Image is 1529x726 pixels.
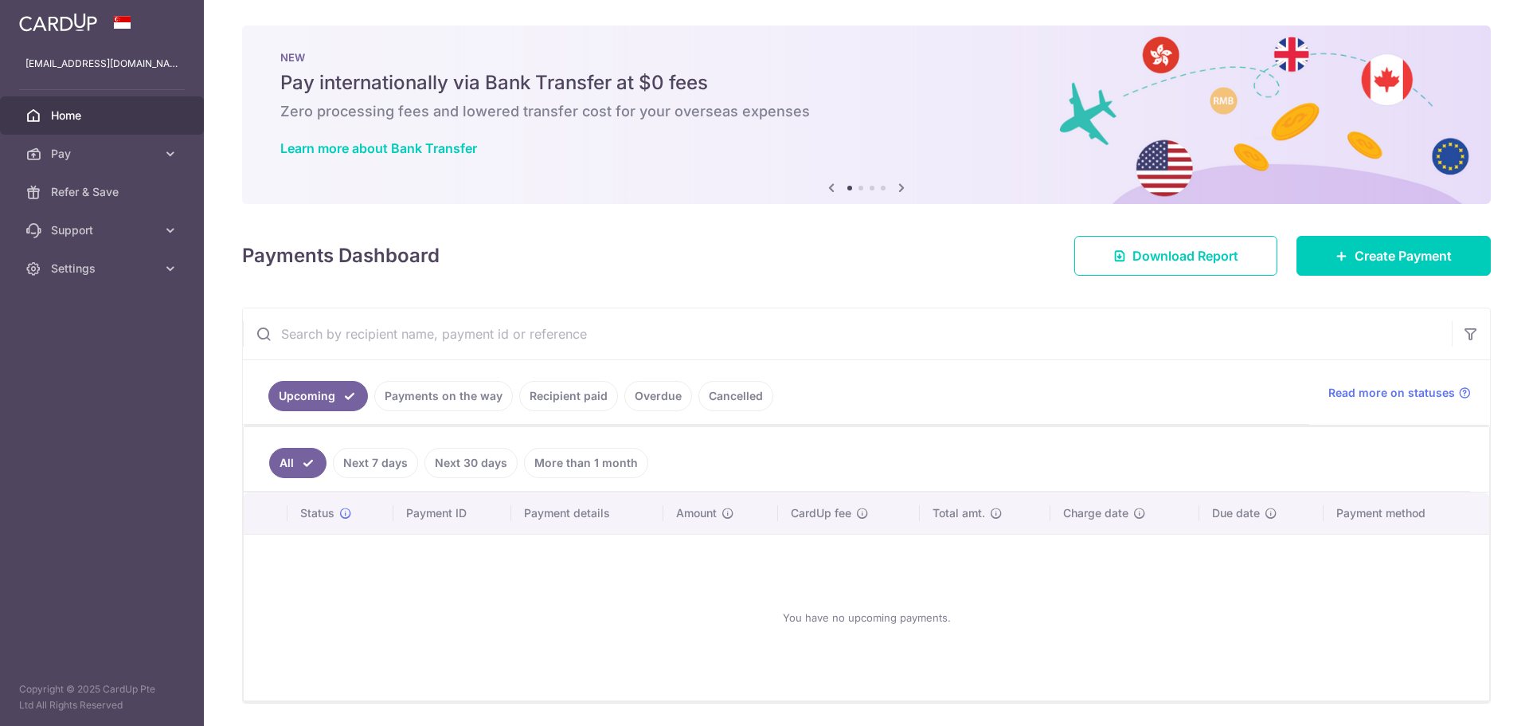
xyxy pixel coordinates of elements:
span: CardUp fee [791,505,851,521]
span: Settings [51,261,156,277]
span: Total amt. [933,505,985,521]
a: Cancelled [698,381,773,411]
span: Refer & Save [51,184,156,200]
p: [EMAIL_ADDRESS][DOMAIN_NAME] [25,56,178,72]
a: Overdue [624,381,692,411]
a: Next 7 days [333,448,418,478]
th: Payment details [511,493,664,534]
a: All [269,448,327,478]
a: Learn more about Bank Transfer [280,140,477,156]
h5: Pay internationally via Bank Transfer at $0 fees [280,70,1453,96]
span: Download Report [1132,246,1238,265]
span: Status [300,505,334,521]
a: Download Report [1074,236,1277,276]
span: Pay [51,146,156,162]
img: CardUp [19,13,97,32]
span: Home [51,108,156,124]
div: You have no upcoming payments. [263,547,1470,688]
span: Amount [676,505,717,521]
span: Charge date [1063,505,1128,521]
a: More than 1 month [524,448,648,478]
a: Next 30 days [424,448,518,478]
a: Upcoming [268,381,368,411]
input: Search by recipient name, payment id or reference [243,308,1452,359]
h4: Payments Dashboard [242,241,440,270]
a: Recipient paid [519,381,618,411]
a: Payments on the way [374,381,513,411]
span: Create Payment [1355,246,1452,265]
h6: Zero processing fees and lowered transfer cost for your overseas expenses [280,102,1453,121]
span: Read more on statuses [1328,385,1455,401]
th: Payment ID [393,493,511,534]
span: Support [51,222,156,238]
img: Bank transfer banner [242,26,1491,204]
span: Due date [1212,505,1260,521]
a: Create Payment [1296,236,1491,276]
p: NEW [280,51,1453,64]
a: Read more on statuses [1328,385,1471,401]
th: Payment method [1324,493,1489,534]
